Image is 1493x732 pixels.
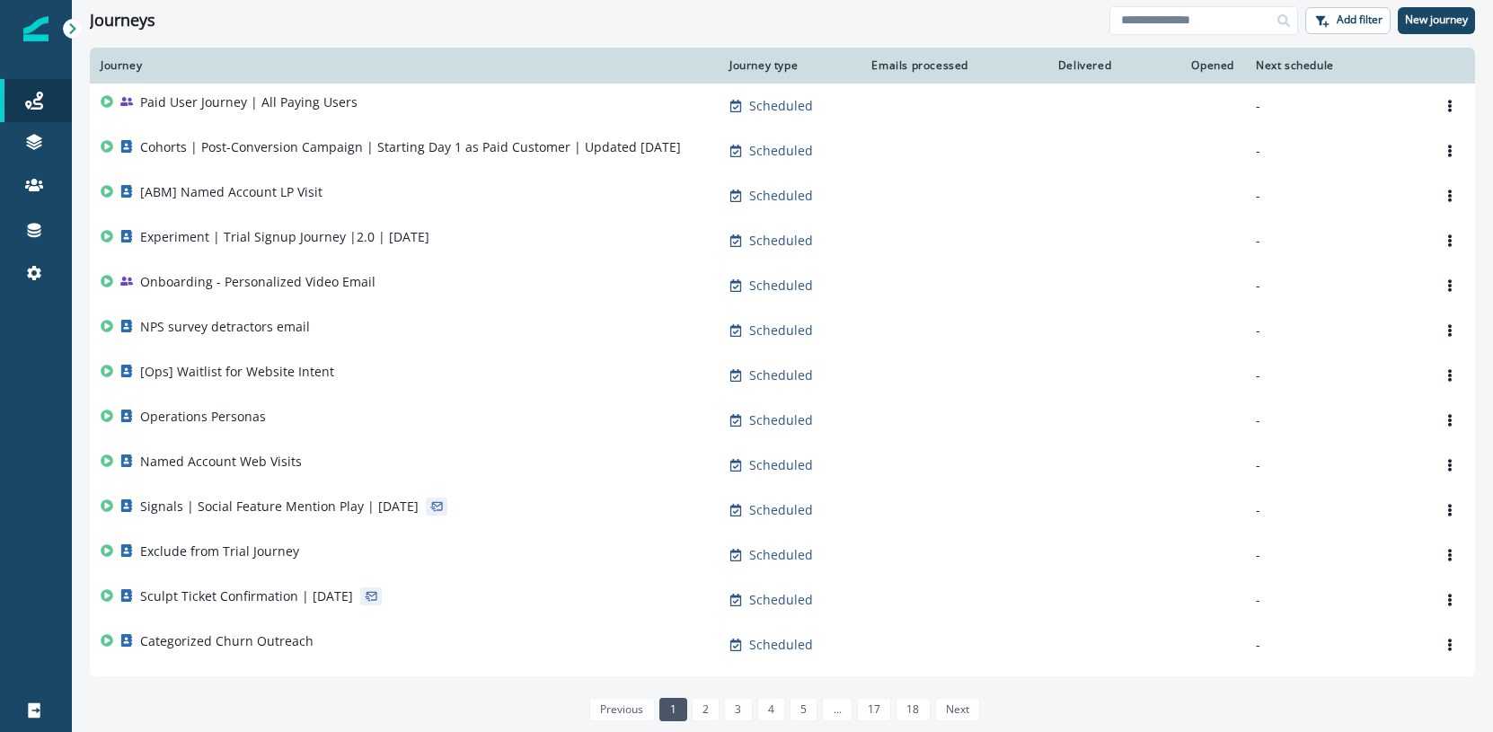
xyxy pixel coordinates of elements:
[1256,232,1414,250] p: -
[1256,411,1414,429] p: -
[1256,366,1414,384] p: -
[90,488,1475,533] a: Signals | Social Feature Mention Play | [DATE]Scheduled--Options
[140,632,314,650] p: Categorized Churn Outreach
[1256,456,1414,474] p: -
[90,353,1475,398] a: [Ops] Waitlist for Website IntentScheduled--Options
[90,667,1475,712] a: Onboarding Exclusion ExampleScheduled--Options
[749,142,813,160] p: Scheduled
[1256,277,1414,295] p: -
[1436,362,1464,389] button: Options
[1256,322,1414,340] p: -
[140,363,334,381] p: [Ops] Waitlist for Website Intent
[1436,227,1464,254] button: Options
[1256,501,1414,519] p: -
[1436,586,1464,613] button: Options
[90,308,1475,353] a: NPS survey detractors emailScheduled--Options
[90,84,1475,128] a: Paid User Journey | All Paying UsersScheduled--Options
[90,218,1475,263] a: Experiment | Trial Signup Journey |2.0 | [DATE]Scheduled--Options
[724,698,752,721] a: Page 3
[1256,142,1414,160] p: -
[729,58,843,73] div: Journey type
[1256,636,1414,654] p: -
[1436,542,1464,569] button: Options
[1256,187,1414,205] p: -
[140,93,358,111] p: Paid User Journey | All Paying Users
[1305,7,1391,34] button: Add filter
[1405,13,1468,26] p: New journey
[140,228,429,246] p: Experiment | Trial Signup Journey |2.0 | [DATE]
[90,443,1475,488] a: Named Account Web VisitsScheduled--Options
[864,58,968,73] div: Emails processed
[749,187,813,205] p: Scheduled
[990,58,1111,73] div: Delivered
[1133,58,1234,73] div: Opened
[1256,591,1414,609] p: -
[140,408,266,426] p: Operations Personas
[659,698,687,721] a: Page 1 is your current page
[1436,497,1464,524] button: Options
[1436,93,1464,119] button: Options
[749,277,813,295] p: Scheduled
[140,138,681,156] p: Cohorts | Post-Conversion Campaign | Starting Day 1 as Paid Customer | Updated [DATE]
[90,578,1475,622] a: Sculpt Ticket Confirmation | [DATE]Scheduled--Options
[90,173,1475,218] a: [ABM] Named Account LP VisitScheduled--Options
[749,456,813,474] p: Scheduled
[585,698,980,721] ul: Pagination
[140,542,299,560] p: Exclude from Trial Journey
[140,183,322,201] p: [ABM] Named Account LP Visit
[749,97,813,115] p: Scheduled
[90,533,1475,578] a: Exclude from Trial JourneyScheduled--Options
[749,636,813,654] p: Scheduled
[749,501,813,519] p: Scheduled
[90,128,1475,173] a: Cohorts | Post-Conversion Campaign | Starting Day 1 as Paid Customer | Updated [DATE]Scheduled--O...
[1436,182,1464,209] button: Options
[692,698,720,721] a: Page 2
[101,58,708,73] div: Journey
[1436,407,1464,434] button: Options
[1436,452,1464,479] button: Options
[1256,58,1414,73] div: Next schedule
[822,698,852,721] a: Jump forward
[935,698,980,721] a: Next page
[90,11,155,31] h1: Journeys
[1256,546,1414,564] p: -
[896,698,930,721] a: Page 18
[1398,7,1475,34] button: New journey
[749,366,813,384] p: Scheduled
[749,322,813,340] p: Scheduled
[749,232,813,250] p: Scheduled
[90,263,1475,308] a: Onboarding - Personalized Video EmailScheduled--Options
[140,453,302,471] p: Named Account Web Visits
[1256,97,1414,115] p: -
[90,398,1475,443] a: Operations PersonasScheduled--Options
[757,698,785,721] a: Page 4
[140,587,353,605] p: Sculpt Ticket Confirmation | [DATE]
[1337,13,1383,26] p: Add filter
[140,318,310,336] p: NPS survey detractors email
[1436,137,1464,164] button: Options
[749,546,813,564] p: Scheduled
[1436,631,1464,658] button: Options
[140,498,419,516] p: Signals | Social Feature Mention Play | [DATE]
[749,591,813,609] p: Scheduled
[790,698,817,721] a: Page 5
[1436,272,1464,299] button: Options
[1436,317,1464,344] button: Options
[857,698,891,721] a: Page 17
[749,411,813,429] p: Scheduled
[23,16,49,41] img: Inflection
[90,622,1475,667] a: Categorized Churn OutreachScheduled--Options
[140,273,375,291] p: Onboarding - Personalized Video Email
